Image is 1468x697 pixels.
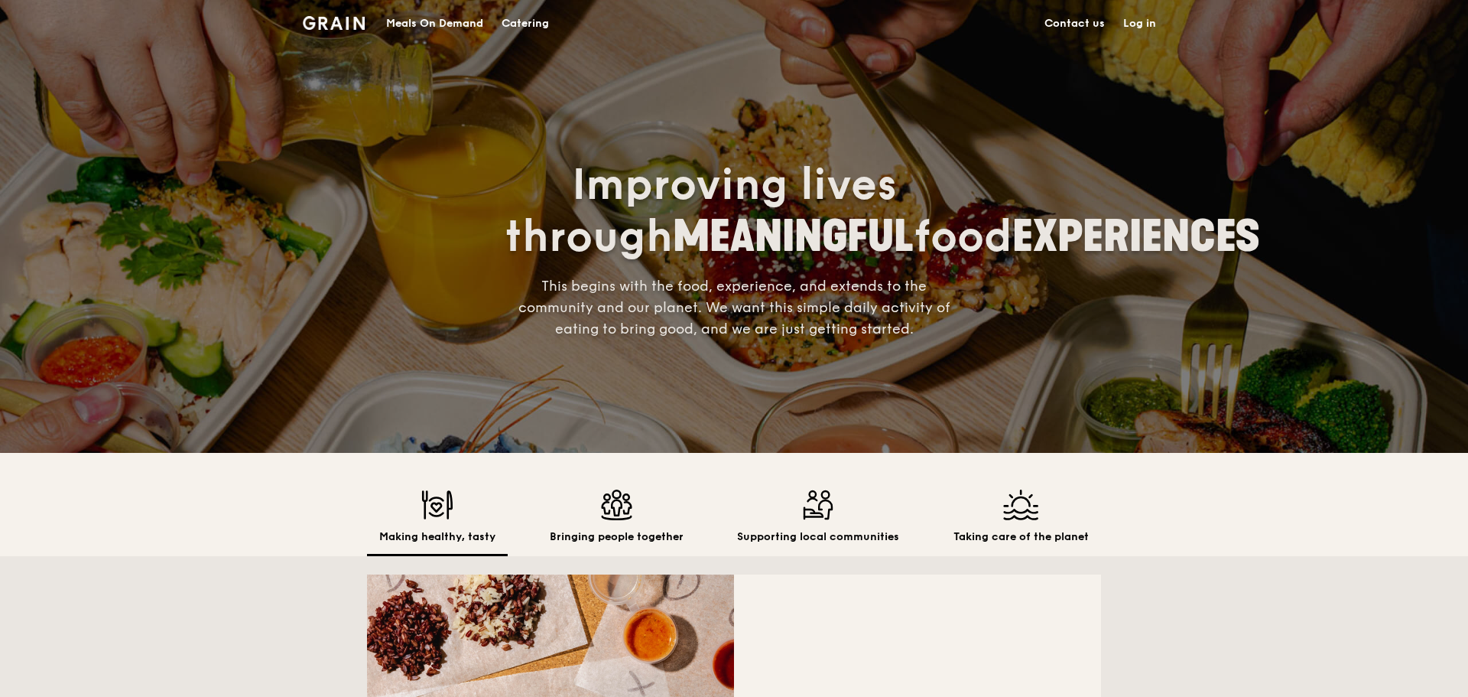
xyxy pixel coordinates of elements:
h2: Supporting local communities [737,529,899,545]
h2: Making healthy, tasty [379,529,495,545]
span: EXPERIENCES [1012,211,1260,262]
h2: Bringing people together [550,529,684,545]
span: Improving lives through food [505,159,1260,263]
a: Contact us [1035,1,1114,47]
img: Grain [303,16,365,30]
img: Bringing people together [550,490,684,520]
a: Catering [492,1,558,47]
h2: Taking care of the planet [953,529,1089,545]
img: Taking care of the planet [953,490,1089,520]
span: MEANINGFUL [673,211,914,262]
img: Supporting local communities [737,490,899,520]
span: This begins with the food, experience, and extends to the community and our planet. We want this ... [518,278,950,337]
img: Making healthy, tasty [379,490,495,520]
div: Catering [502,1,549,47]
a: Log in [1114,1,1165,47]
div: Meals On Demand [386,1,483,47]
